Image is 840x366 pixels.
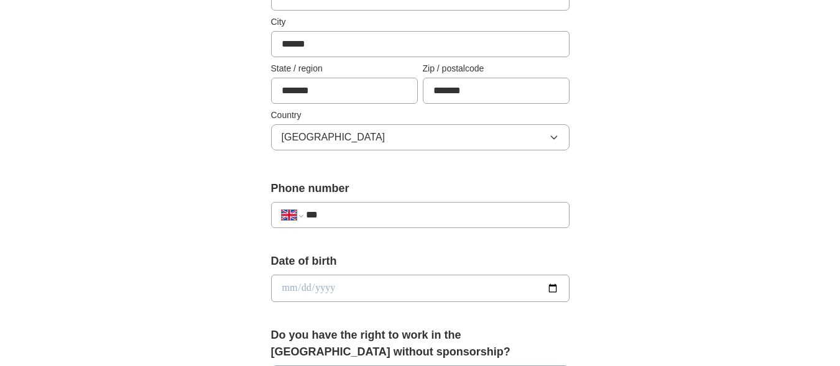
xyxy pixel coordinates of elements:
[271,62,418,75] label: State / region
[271,327,570,360] label: Do you have the right to work in the [GEOGRAPHIC_DATA] without sponsorship?
[271,253,570,270] label: Date of birth
[271,109,570,122] label: Country
[271,180,570,197] label: Phone number
[271,16,570,29] label: City
[423,62,570,75] label: Zip / postalcode
[271,124,570,150] button: [GEOGRAPHIC_DATA]
[282,130,385,145] span: [GEOGRAPHIC_DATA]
